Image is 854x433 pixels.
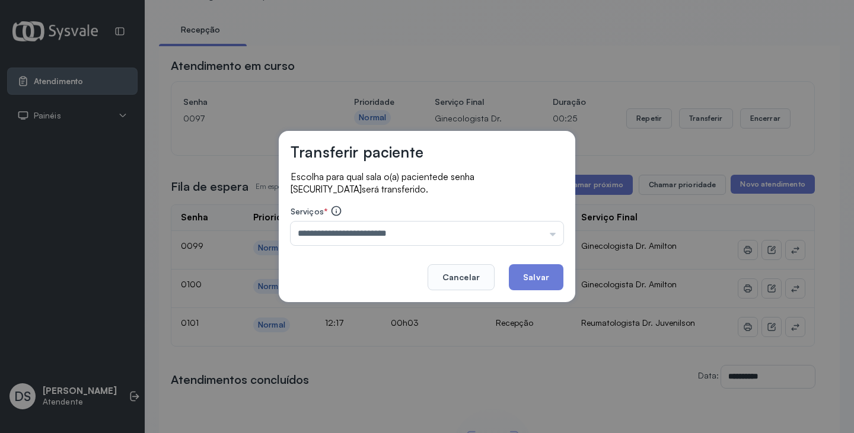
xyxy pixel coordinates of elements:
span: de senha [SECURITY_DATA] [291,171,474,195]
h3: Transferir paciente [291,143,423,161]
button: Salvar [509,264,563,290]
p: Escolha para qual sala o(a) paciente será transferido. [291,171,563,195]
button: Cancelar [428,264,495,290]
span: Serviços [291,206,324,216]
